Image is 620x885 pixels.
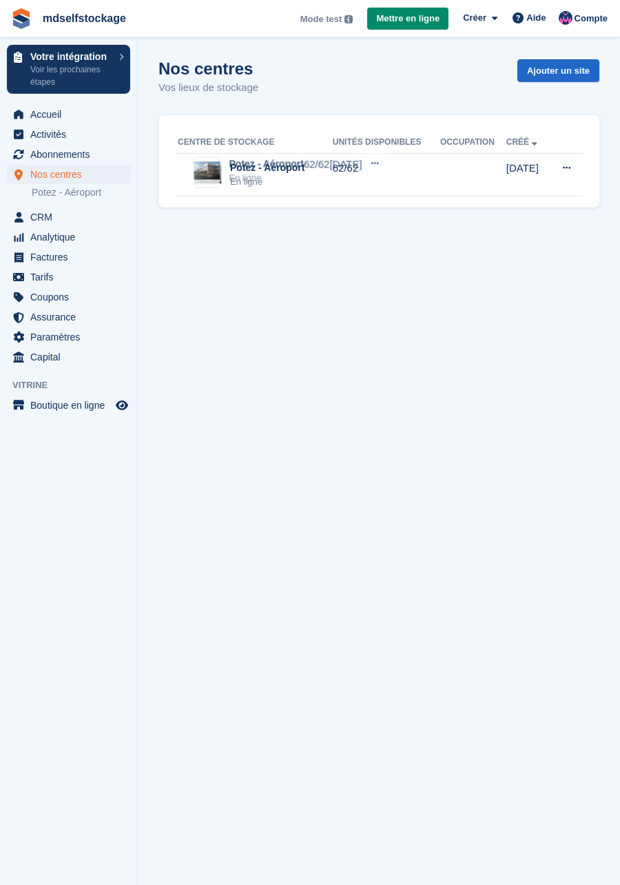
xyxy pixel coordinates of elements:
[7,145,130,164] a: menu
[7,307,130,327] a: menu
[7,45,130,94] a: Votre intégration Voir les prochaines étapes
[30,347,113,367] span: Capital
[7,165,130,184] a: menu
[158,80,258,96] p: Vos lieux de stockage
[30,63,112,88] p: Voir les prochaines étapes
[30,267,113,287] span: Tarifs
[7,327,130,347] a: menu
[559,11,572,25] img: Melvin Dabonneville
[7,207,130,227] a: menu
[333,132,440,154] th: Unités disponibles
[7,247,130,267] a: menu
[30,287,113,307] span: Coupons
[30,145,113,164] span: Abonnements
[7,227,130,247] a: menu
[376,12,440,26] span: Mettre en ligne
[30,227,113,247] span: Analytique
[506,137,540,147] a: Créé
[37,7,132,30] a: mdselfstockage
[526,11,546,25] span: Aide
[30,105,113,124] span: Accueil
[114,397,130,414] a: Boutique d'aperçu
[11,8,32,29] img: stora-icon-8386f47178a22dfd0bd8f6a31ec36ba5ce8667c1dd55bd0f319d3a0aa187defe.svg
[30,125,113,144] span: Activités
[7,287,130,307] a: menu
[7,125,130,144] a: menu
[440,132,506,154] th: Occupation
[30,247,113,267] span: Factures
[30,307,113,327] span: Assurance
[30,207,113,227] span: CRM
[194,161,220,179] img: Image du site Potez - Aéroport
[300,12,342,26] span: Mode test
[7,396,130,415] a: menu
[30,396,113,415] span: Boutique en ligne
[30,327,113,347] span: Paramètres
[12,378,137,392] span: Vitrine
[32,186,130,199] a: Potez - Aéroport
[304,150,330,192] td: 62/62
[329,150,362,192] td: [DATE]
[7,267,130,287] a: menu
[517,59,599,82] a: Ajouter un site
[367,8,448,30] a: Mettre en ligne
[7,105,130,124] a: menu
[229,156,304,171] div: Potez - Aéroport
[7,347,130,367] a: menu
[575,12,608,26] span: Compte
[158,59,258,78] h1: Nos centres
[175,132,333,154] th: Centre de stockage
[229,171,304,185] div: En ligne
[30,165,113,184] span: Nos centres
[30,52,112,61] p: Votre intégration
[463,11,486,25] span: Créer
[344,15,353,23] img: icon-info-grey-7440780725fd019a000dd9b08b2336e03edf1995a4989e88bcd33f0948082b44.svg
